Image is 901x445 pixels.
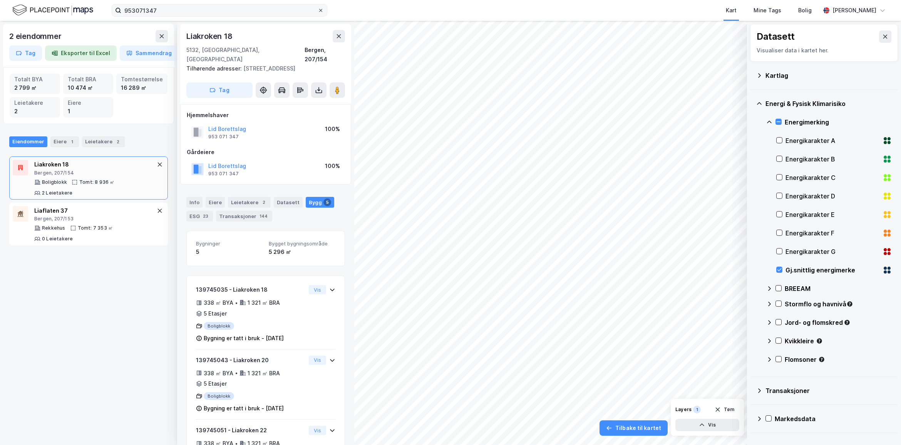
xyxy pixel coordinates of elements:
[42,225,65,231] div: Rekkehus
[34,170,155,176] div: Bergen, 207/154
[675,406,692,413] div: Layers
[258,212,269,220] div: 144
[204,404,284,413] div: Bygning er tatt i bruk - [DATE]
[9,136,47,147] div: Eiendommer
[325,161,340,171] div: 100%
[816,338,823,344] div: Tooltip anchor
[710,403,739,416] button: Tøm
[68,138,76,146] div: 1
[186,65,243,72] span: Tilhørende adresser:
[775,414,892,423] div: Markedsdata
[785,191,879,201] div: Energikarakter D
[269,247,335,257] div: 5 296 ㎡
[785,336,892,346] div: Kvikkleire
[114,138,122,146] div: 2
[323,198,331,206] div: 5
[785,154,879,164] div: Energikarakter B
[186,64,339,73] div: [STREET_ADDRESS]
[196,247,263,257] div: 5
[269,240,335,247] span: Bygget bygningsområde
[186,211,213,222] div: ESG
[235,300,238,306] div: •
[45,45,117,61] button: Eksporter til Excel
[785,284,892,293] div: BREEAM
[9,45,42,61] button: Tag
[14,107,55,116] div: 2
[309,426,326,435] button: Vis
[785,318,892,327] div: Jord- og flomskred
[204,309,227,318] div: 5 Etasjer
[121,75,163,84] div: Tomtestørrelse
[309,285,326,294] button: Vis
[196,356,306,365] div: 139745043 - Liakroken 20
[42,190,72,196] div: 2 Leietakere
[196,285,306,294] div: 139745035 - Liakroken 18
[42,236,73,242] div: 0 Leietakere
[121,5,318,16] input: Søk på adresse, matrikkel, gårdeiere, leietakere eller personer
[42,179,67,185] div: Boligblokk
[305,45,345,64] div: Bergen, 207/154
[274,197,303,208] div: Datasett
[14,84,55,92] div: 2 799 ㎡
[785,299,892,309] div: Stormflo og havnivå
[186,45,305,64] div: 5132, [GEOGRAPHIC_DATA], [GEOGRAPHIC_DATA]
[228,197,271,208] div: Leietakere
[208,134,239,140] div: 953 071 347
[206,197,225,208] div: Eiere
[14,99,55,107] div: Leietakere
[79,179,115,185] div: Tomt: 8 936 ㎡
[757,30,795,43] div: Datasett
[187,148,345,157] div: Gårdeiere
[693,406,701,413] div: 1
[68,107,109,116] div: 1
[600,420,668,436] button: Tilbake til kartet
[34,160,155,169] div: Liakroken 18
[186,82,253,98] button: Tag
[186,197,203,208] div: Info
[757,46,891,55] div: Visualiser data i kartet her.
[260,198,268,206] div: 2
[785,173,879,182] div: Energikarakter C
[121,84,163,92] div: 16 289 ㎡
[325,124,340,134] div: 100%
[208,171,239,177] div: 953 071 347
[204,334,284,343] div: Bygning er tatt i bruk - [DATE]
[196,240,263,247] span: Bygninger
[34,206,155,215] div: Liaflaten 37
[785,247,879,256] div: Energikarakter G
[204,369,233,378] div: 338 ㎡ BYA
[68,75,109,84] div: Totalt BRA
[818,356,825,363] div: Tooltip anchor
[785,118,892,127] div: Energimerking
[675,419,739,431] button: Vis
[120,45,178,61] button: Sammendrag
[82,136,125,147] div: Leietakere
[754,6,781,15] div: Mine Tags
[186,30,234,42] div: Liakroken 18
[34,216,155,222] div: Bergen, 207/153
[235,370,238,376] div: •
[309,356,326,365] button: Vis
[726,6,737,15] div: Kart
[785,136,879,145] div: Energikarakter A
[785,355,892,364] div: Flomsoner
[68,99,109,107] div: Eiere
[785,228,879,238] div: Energikarakter F
[50,136,79,147] div: Eiere
[187,111,345,120] div: Hjemmelshaver
[12,3,93,17] img: logo.f888ab2527a4732fd821a326f86c7f29.svg
[196,426,306,435] div: 139745051 - Liakroken 22
[204,298,233,307] div: 338 ㎡ BYA
[14,75,55,84] div: Totalt BYA
[862,408,901,445] div: Kontrollprogram for chat
[248,298,280,307] div: 1 321 ㎡ BRA
[798,6,812,15] div: Bolig
[765,386,892,395] div: Transaksjoner
[765,99,892,108] div: Energi & Fysisk Klimarisiko
[862,408,901,445] iframe: Chat Widget
[248,369,280,378] div: 1 321 ㎡ BRA
[832,6,876,15] div: [PERSON_NAME]
[216,211,272,222] div: Transaksjoner
[68,84,109,92] div: 10 474 ㎡
[785,265,879,275] div: Gj.snittlig energimerke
